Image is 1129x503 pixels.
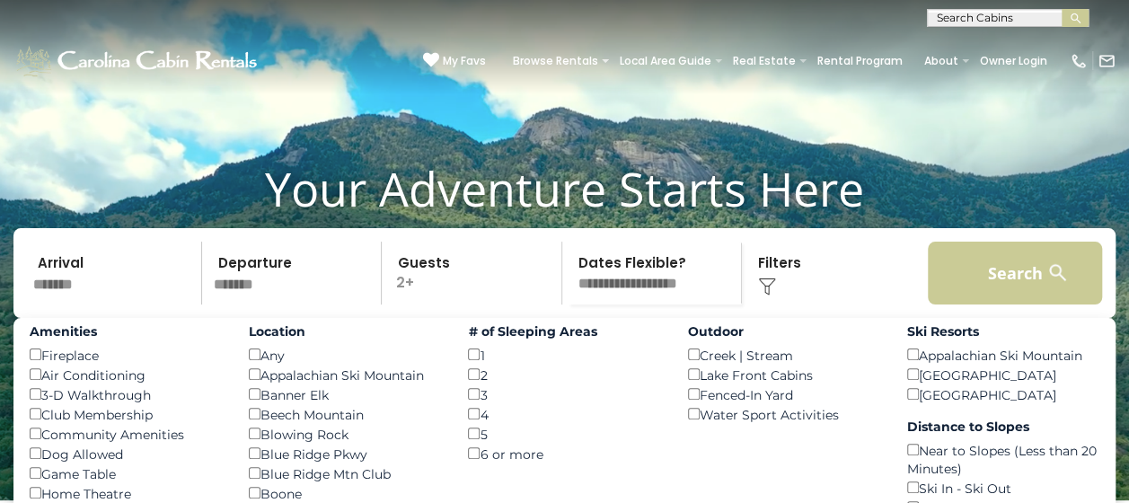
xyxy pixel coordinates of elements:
div: Banner Elk [249,384,441,404]
a: About [915,49,967,74]
div: 2 [468,365,660,384]
div: Blowing Rock [249,424,441,444]
div: Appalachian Ski Mountain [249,365,441,384]
div: Appalachian Ski Mountain [907,345,1099,365]
label: # of Sleeping Areas [468,322,660,340]
div: Blue Ridge Mtn Club [249,463,441,483]
span: My Favs [443,53,486,69]
div: Near to Slopes (Less than 20 Minutes) [907,440,1099,478]
a: Real Estate [724,49,805,74]
img: phone-regular-white.png [1070,52,1088,70]
div: Creek | Stream [688,345,880,365]
div: 4 [468,404,660,424]
div: 6 or more [468,444,660,463]
div: 5 [468,424,660,444]
img: filter--v1.png [758,278,776,296]
button: Search [928,242,1103,304]
label: Distance to Slopes [907,418,1099,436]
img: mail-regular-white.png [1098,52,1116,70]
div: [GEOGRAPHIC_DATA] [907,365,1099,384]
div: Beech Mountain [249,404,441,424]
div: Blue Ridge Pkwy [249,444,441,463]
div: Water Sport Activities [688,404,880,424]
img: White-1-1-2.png [13,43,262,79]
div: 1 [468,345,660,365]
div: Fireplace [30,345,222,365]
div: Club Membership [30,404,222,424]
div: [GEOGRAPHIC_DATA] [907,384,1099,404]
label: Outdoor [688,322,880,340]
a: Owner Login [971,49,1056,74]
h1: Your Adventure Starts Here [13,161,1116,216]
div: Dog Allowed [30,444,222,463]
div: Any [249,345,441,365]
label: Amenities [30,322,222,340]
a: Browse Rentals [504,49,607,74]
a: My Favs [423,52,486,70]
div: Ski In - Ski Out [907,478,1099,498]
p: 2+ [387,242,561,304]
div: 3 [468,384,660,404]
a: Rental Program [808,49,912,74]
div: Fenced-In Yard [688,384,880,404]
div: Home Theatre [30,483,222,503]
img: search-regular-white.png [1046,261,1069,284]
div: Boone [249,483,441,503]
div: 3-D Walkthrough [30,384,222,404]
div: Air Conditioning [30,365,222,384]
div: Game Table [30,463,222,483]
div: Community Amenities [30,424,222,444]
label: Location [249,322,441,340]
div: Lake Front Cabins [688,365,880,384]
label: Ski Resorts [907,322,1099,340]
a: Local Area Guide [611,49,720,74]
